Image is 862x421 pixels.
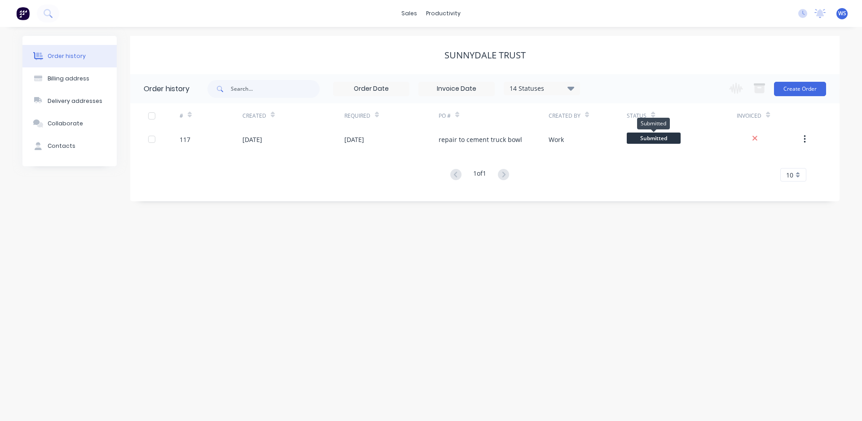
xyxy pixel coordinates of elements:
[242,135,262,144] div: [DATE]
[504,84,580,93] div: 14 Statuses
[397,7,422,20] div: sales
[22,45,117,67] button: Order history
[180,112,183,120] div: #
[838,9,846,18] span: WS
[549,112,581,120] div: Created By
[439,103,549,128] div: PO #
[344,112,370,120] div: Required
[419,82,494,96] input: Invoice Date
[16,7,30,20] img: Factory
[48,142,75,150] div: Contacts
[627,133,681,144] span: Submitted
[180,135,190,144] div: 117
[637,118,670,129] div: Submitted
[422,7,465,20] div: productivity
[774,82,826,96] button: Create Order
[439,135,522,144] div: repair to cement truck bowl
[737,103,800,128] div: Invoiced
[627,112,646,120] div: Status
[22,90,117,112] button: Delivery addresses
[48,97,102,105] div: Delivery addresses
[180,103,242,128] div: #
[344,103,439,128] div: Required
[439,112,451,120] div: PO #
[786,170,793,180] span: 10
[334,82,409,96] input: Order Date
[48,75,89,83] div: Billing address
[48,120,83,128] div: Collaborate
[549,103,627,128] div: Created By
[737,112,761,120] div: Invoiced
[473,168,486,182] div: 1 of 1
[444,50,526,61] div: SUNNYDALE TRUST
[144,84,189,94] div: Order history
[242,103,344,128] div: Created
[231,80,320,98] input: Search...
[344,135,364,144] div: [DATE]
[242,112,266,120] div: Created
[627,103,737,128] div: Status
[22,112,117,135] button: Collaborate
[549,135,564,144] div: Work
[48,52,86,60] div: Order history
[22,67,117,90] button: Billing address
[22,135,117,157] button: Contacts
